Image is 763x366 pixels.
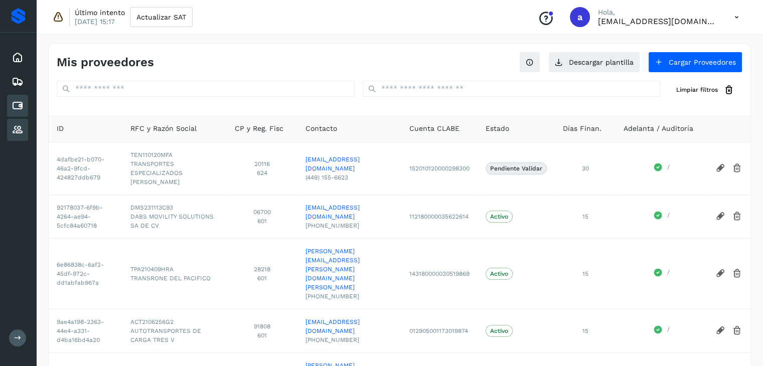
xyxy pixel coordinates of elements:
span: 624 [235,168,289,177]
span: 601 [235,217,289,226]
div: / [624,211,699,223]
td: 9ae4a198-2363-44e4-a331-d4ba16bd4a20 [49,309,122,352]
td: 4dafbe21-b070-46a2-9fcd-424827ddb679 [49,142,122,195]
span: 28218 [235,265,289,274]
div: Cuentas por pagar [7,95,28,117]
td: 112180000035622614 [401,195,478,238]
span: DABS MOVILITY SOLUTIONS SA DE CV [130,212,219,230]
p: administracionmx@inclusivelogistics1.com [598,17,718,26]
span: AUTOTRANSPORTES DE CARGA TRES V [130,326,219,344]
span: CP y Reg. Fisc [235,123,283,134]
button: Descargar plantilla [548,52,640,73]
span: 06700 [235,208,289,217]
span: RFC y Razón Social [130,123,197,134]
span: Adelanta / Auditoría [624,123,693,134]
td: 92178037-6f9b-4264-ae94-5cfc84a60718 [49,195,122,238]
a: [EMAIL_ADDRESS][DOMAIN_NAME] [306,203,393,221]
span: 30 [581,165,588,172]
span: Actualizar SAT [136,14,186,21]
span: [PHONE_NUMBER] [306,335,393,344]
div: Proveedores [7,119,28,141]
p: [DATE] 15:17 [75,17,115,26]
span: Días Finan. [563,123,601,134]
span: 15 [582,327,588,334]
button: Limpiar filtros [668,81,742,99]
td: 152010120000298300 [401,142,478,195]
span: 601 [235,274,289,283]
p: Último intento [75,8,125,17]
div: / [624,268,699,280]
h4: Mis proveedores [57,55,154,70]
div: Inicio [7,47,28,69]
p: Activo [490,327,508,334]
span: 601 [235,331,289,340]
button: Cargar Proveedores [648,52,742,73]
div: Embarques [7,71,28,93]
span: ID [57,123,64,134]
td: 143180000030519869 [401,238,478,309]
span: 91808 [235,322,289,331]
td: 012905001173019874 [401,309,478,352]
p: Hola, [598,8,718,17]
div: / [624,162,699,174]
a: [PERSON_NAME][EMAIL_ADDRESS][PERSON_NAME][DOMAIN_NAME][PERSON_NAME] [306,247,393,292]
span: TEN110120MFA [130,150,219,159]
a: [EMAIL_ADDRESS][DOMAIN_NAME] [306,317,393,335]
span: Limpiar filtros [676,85,718,94]
span: [PHONE_NUMBER] [306,221,393,230]
span: Contacto [306,123,337,134]
span: TRANSPORTES ESPECIALIZADOS [PERSON_NAME] [130,159,219,187]
span: TRANSRONE DEL PACIFICO [130,274,219,283]
span: TPA210409HRA [130,265,219,274]
span: Estado [486,123,509,134]
span: [PHONE_NUMBER] [306,292,393,301]
span: 20116 [235,159,289,168]
span: Cuenta CLABE [409,123,460,134]
button: Actualizar SAT [130,7,193,27]
td: 6e86838c-6af2-45df-972c-dd1abfab967a [49,238,122,309]
p: Pendiente Validar [490,165,542,172]
a: [EMAIL_ADDRESS][DOMAIN_NAME] [306,155,393,173]
p: Activo [490,270,508,277]
div: / [624,325,699,337]
span: (449) 155-6623 [306,173,393,182]
span: DMS231113C93 [130,203,219,212]
p: Activo [490,213,508,220]
span: 15 [582,213,588,220]
span: 15 [582,270,588,277]
span: ACT2106256G2 [130,317,219,326]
